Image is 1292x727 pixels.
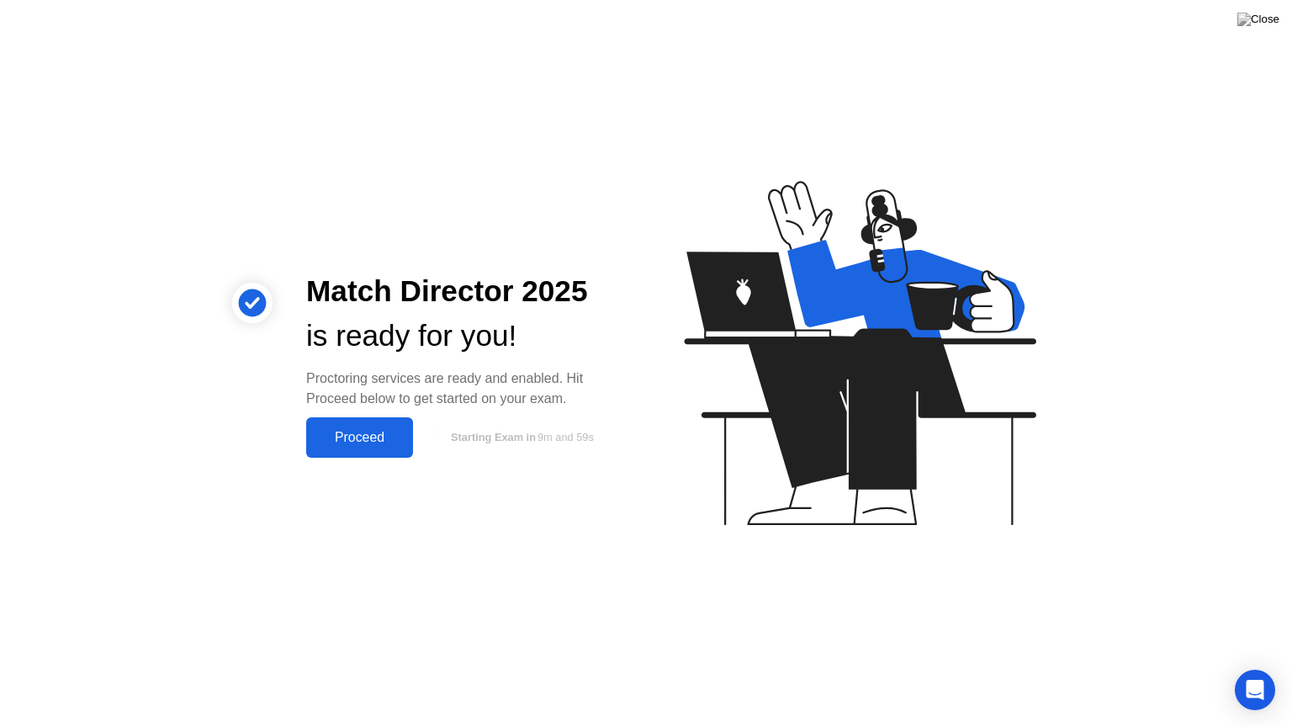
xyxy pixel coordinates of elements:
[1235,670,1275,710] div: Open Intercom Messenger
[311,430,408,445] div: Proceed
[306,417,413,458] button: Proceed
[421,422,619,454] button: Starting Exam in9m and 59s
[1237,13,1279,26] img: Close
[306,314,619,358] div: is ready for you!
[306,269,619,314] div: Match Director 2025
[537,431,594,443] span: 9m and 59s
[306,369,619,409] div: Proctoring services are ready and enabled. Hit Proceed below to get started on your exam.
